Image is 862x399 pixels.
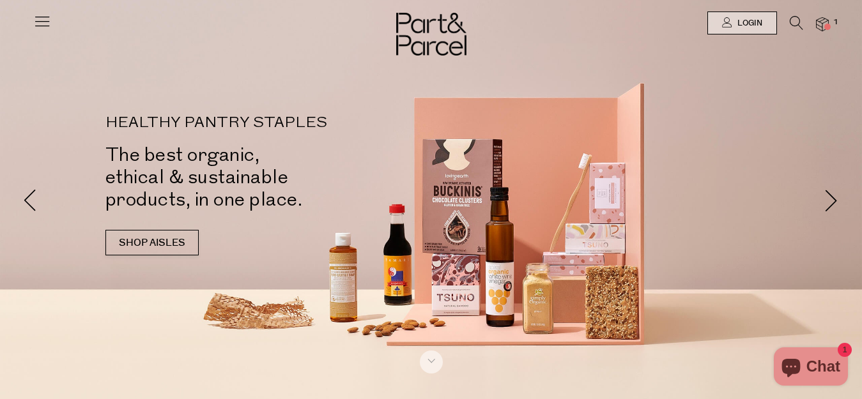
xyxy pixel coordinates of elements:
[396,13,466,56] img: Part&Parcel
[734,18,762,29] span: Login
[105,144,450,211] h2: The best organic, ethical & sustainable products, in one place.
[105,116,450,131] p: HEALTHY PANTRY STAPLES
[707,11,777,34] a: Login
[770,347,852,389] inbox-online-store-chat: Shopify online store chat
[830,17,842,28] span: 1
[816,17,829,31] a: 1
[105,230,199,255] a: SHOP AISLES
